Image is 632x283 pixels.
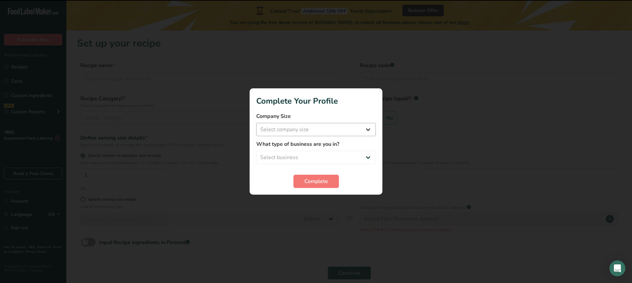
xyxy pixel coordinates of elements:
[609,260,625,276] div: Open Intercom Messenger
[293,175,339,188] button: Complete
[256,95,376,107] h1: Complete Your Profile
[304,177,328,185] span: Complete
[256,112,376,120] label: Company Size
[256,140,376,148] label: What type of business are you in?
